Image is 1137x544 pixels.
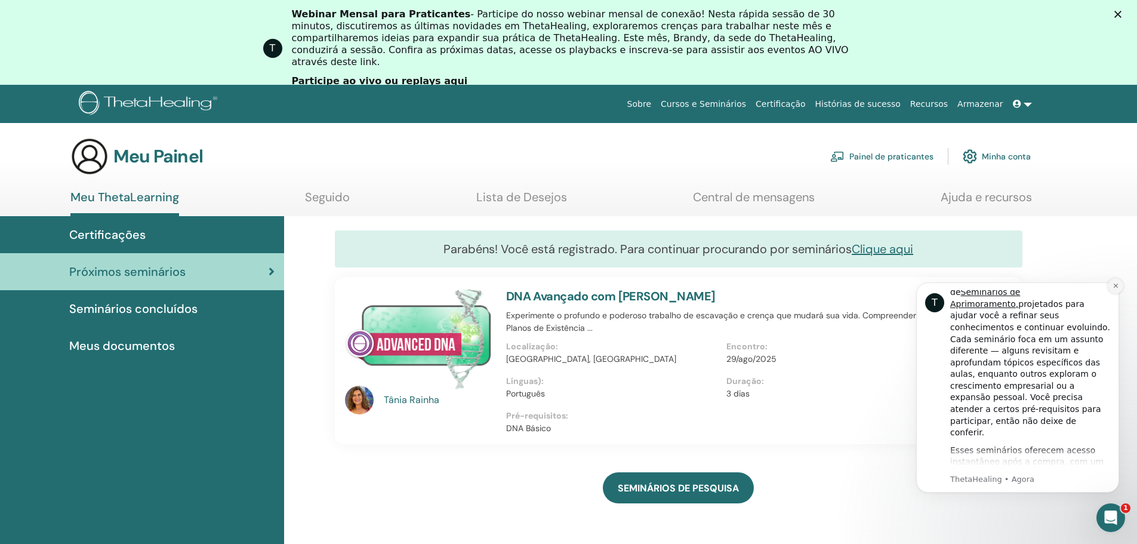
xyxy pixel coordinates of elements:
font: 3 dias [726,388,750,399]
font: Webinar Mensal para Praticantes [292,8,471,20]
font: Duração [726,376,762,386]
a: Sobre [623,93,656,115]
font: Ajuda e recursos [941,189,1032,205]
a: Tânia Rainha [384,393,494,407]
img: chalkboard-teacher.svg [830,151,845,162]
img: cog.svg [963,146,977,167]
font: Experimente o profundo e poderoso trabalho de escavação e crença que mudará sua vida. Compreender... [506,310,934,333]
font: Seminários concluídos [69,301,198,316]
font: Parabéns! Você está registrado. Para continuar procurando por seminários [443,241,852,257]
font: 1 [1123,504,1128,512]
div: Imagem de perfil para ThetaHealing [263,39,282,58]
div: Fechar [1114,11,1126,18]
font: Esses seminários oferecem acesso instantâneo após a compra, com um período de 30 dias para revisã... [52,181,205,296]
img: logo.png [79,91,221,118]
font: Seguido [305,189,350,205]
iframe: Chat ao vivo do Intercom [1096,503,1125,532]
font: - Participe do nosso webinar mensal de conexão! Nesta rápida sessão de 30 minutos, discutiremos a... [292,8,849,67]
font: : [765,341,768,352]
font: Tânia [384,394,407,406]
font: Sobre [627,99,651,109]
font: Rainha [409,394,439,406]
font: Certificação [756,99,805,109]
a: Minha conta [963,143,1031,170]
font: 29/ago/2025 [726,354,777,364]
font: Português [506,388,545,399]
font: T [270,42,276,54]
font: Histórias de sucesso [815,99,901,109]
font: : [762,376,764,386]
font: [GEOGRAPHIC_DATA], [GEOGRAPHIC_DATA] [506,354,676,364]
font: Painel de praticantes [849,152,933,162]
a: Recursos [905,93,953,115]
font: Meu ThetaLearning [70,189,179,205]
iframe: Mensagem de notificações de intercomunicação [898,265,1137,512]
font: Minha conta [982,152,1031,162]
a: Lista de Desejos [476,190,567,213]
font: Meus documentos [69,338,175,354]
font: Pré-requisitos [506,410,566,421]
font: DNA Básico [506,423,551,434]
font: : [566,410,568,421]
p: Mensagem do ThetaHealing, enviada Agora [52,210,212,220]
a: Histórias de sucesso [811,93,905,115]
button: Descartar notificação [209,14,225,29]
font: Armazenar [957,99,1003,109]
font: Recursos [910,99,948,109]
a: Meu ThetaLearning [70,190,179,216]
a: Seguido [305,190,350,213]
a: Participe ao vivo ou replays aqui [292,75,468,88]
a: Cursos e Seminários [656,93,751,115]
font: Encontro [726,341,765,352]
font: Certificações [69,227,146,242]
font: Próximos seminários [69,264,186,279]
a: Central de mensagens [693,190,815,213]
font: SEMINÁRIOS DE PESQUISA [618,482,739,494]
font: Lista de Desejos [476,189,567,205]
img: default.jpg [345,386,374,414]
font: : [541,376,544,386]
a: Certificação [751,93,810,115]
font: Cursos e Seminários [661,99,746,109]
a: Ajuda e recursos [941,190,1032,213]
font: ThetaHealing • Agora [52,210,136,219]
a: SEMINÁRIOS DE PESQUISA [603,472,754,503]
font: Central de mensagens [693,189,815,205]
img: DNA Avançado [345,289,492,389]
a: Clique aqui [852,241,913,257]
font: Localização [506,341,556,352]
a: DNA Avançado com [PERSON_NAME] [506,288,716,304]
a: Painel de praticantes [830,143,933,170]
font: Línguas) [506,376,541,386]
img: generic-user-icon.jpg [70,137,109,176]
font: : [556,341,558,352]
font: Meu Painel [113,145,203,168]
a: Armazenar [953,93,1007,115]
font: Participe ao vivo ou replays aqui [292,75,468,87]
